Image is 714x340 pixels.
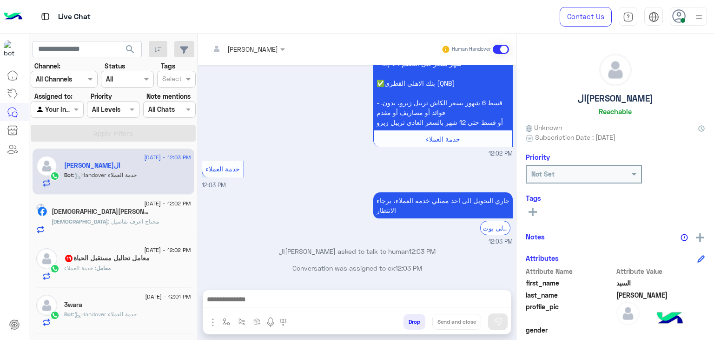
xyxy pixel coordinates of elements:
p: Live Chat [58,11,91,23]
span: خدمة العملاء [426,135,460,143]
button: Drop [403,314,425,330]
div: الرجوع الى بوت [480,221,510,235]
img: select flow [223,318,230,326]
span: Attribute Value [616,266,705,276]
span: 12:03 PM [395,264,422,272]
img: defaultAdmin.png [600,54,631,86]
span: محمد [616,290,705,300]
img: tab [40,11,51,22]
img: defaultAdmin.png [36,248,57,269]
span: first_name [526,278,615,288]
img: send attachment [207,317,218,328]
button: Apply Filters [31,125,196,142]
button: search [119,41,142,61]
h5: السيد محمد [64,162,120,170]
a: Contact Us [560,7,612,27]
span: 12:03 PM [409,247,436,255]
img: send message [493,317,502,326]
span: Subscription Date : [DATE] [535,132,615,142]
span: السيد [616,278,705,288]
p: 24/8/2025, 12:03 PM [373,192,513,218]
button: create order [250,314,265,329]
img: defaultAdmin.png [616,302,640,325]
img: Trigger scenario [238,318,245,326]
span: خدمة العملاء [205,165,240,173]
span: 12:03 PM [202,182,226,189]
img: defaultAdmin.png [36,156,57,177]
span: [DATE] - 12:02 PM [144,199,191,208]
label: Status [105,61,125,71]
span: profile_pic [526,302,615,323]
img: make a call [279,319,287,326]
span: null [616,325,705,335]
img: tab [623,12,634,22]
h6: Attributes [526,254,559,262]
span: 12:02 PM [489,150,513,158]
h5: Adham Ahmed [52,208,149,216]
img: send voice note [265,317,276,328]
small: Human Handover [452,46,491,53]
img: picture [36,204,45,212]
span: [DEMOGRAPHIC_DATA] [52,218,108,225]
img: WhatsApp [50,311,59,320]
img: notes [681,234,688,241]
span: [DATE] - 12:01 PM [145,292,191,301]
button: select flow [219,314,234,329]
img: add [696,233,704,242]
h5: ال[PERSON_NAME] [577,93,653,104]
label: Priority [91,91,112,101]
h6: Notes [526,232,545,241]
img: Facebook [38,207,47,216]
button: Send and close [432,314,481,330]
span: معامل [96,265,111,272]
h6: Tags [526,194,705,202]
h5: 3wara [64,301,82,309]
span: Bot [64,171,73,178]
p: Conversation was assigned to cx [202,263,513,273]
span: [DATE] - 12:02 PM [144,246,191,254]
span: 11 [65,255,73,262]
span: : Handover خدمة العملاء [73,311,137,318]
h6: Reachable [599,107,632,116]
img: 1403182699927242 [4,41,20,57]
button: Trigger scenario [234,314,250,329]
img: WhatsApp [50,171,59,181]
span: [DATE] - 12:03 PM [144,153,191,162]
span: خدمة العملاء [64,265,96,272]
span: gender [526,325,615,335]
a: tab [619,7,637,27]
span: search [125,44,136,55]
img: hulul-logo.png [654,303,686,335]
label: Channel: [34,61,60,71]
span: محتاج اعرف تفاصيل [108,218,159,225]
span: Attribute Name [526,266,615,276]
span: Unknown [526,122,562,132]
img: Logo [4,7,22,27]
img: tab [648,12,659,22]
h5: معامل تحاليل مستقبل الحياة [64,254,150,262]
p: ال[PERSON_NAME] asked to talk to human [202,246,513,256]
span: Bot [64,311,73,318]
img: create order [253,318,261,326]
img: defaultAdmin.png [36,295,57,316]
span: 12:03 PM [489,238,513,246]
label: Note mentions [146,91,191,101]
label: Tags [161,61,175,71]
div: Select [161,74,182,86]
img: WhatsApp [50,264,59,273]
span: last_name [526,290,615,300]
img: profile [693,11,705,23]
span: : Handover خدمة العملاء [73,171,137,178]
label: Assigned to: [34,91,73,101]
h6: Priority [526,153,550,161]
